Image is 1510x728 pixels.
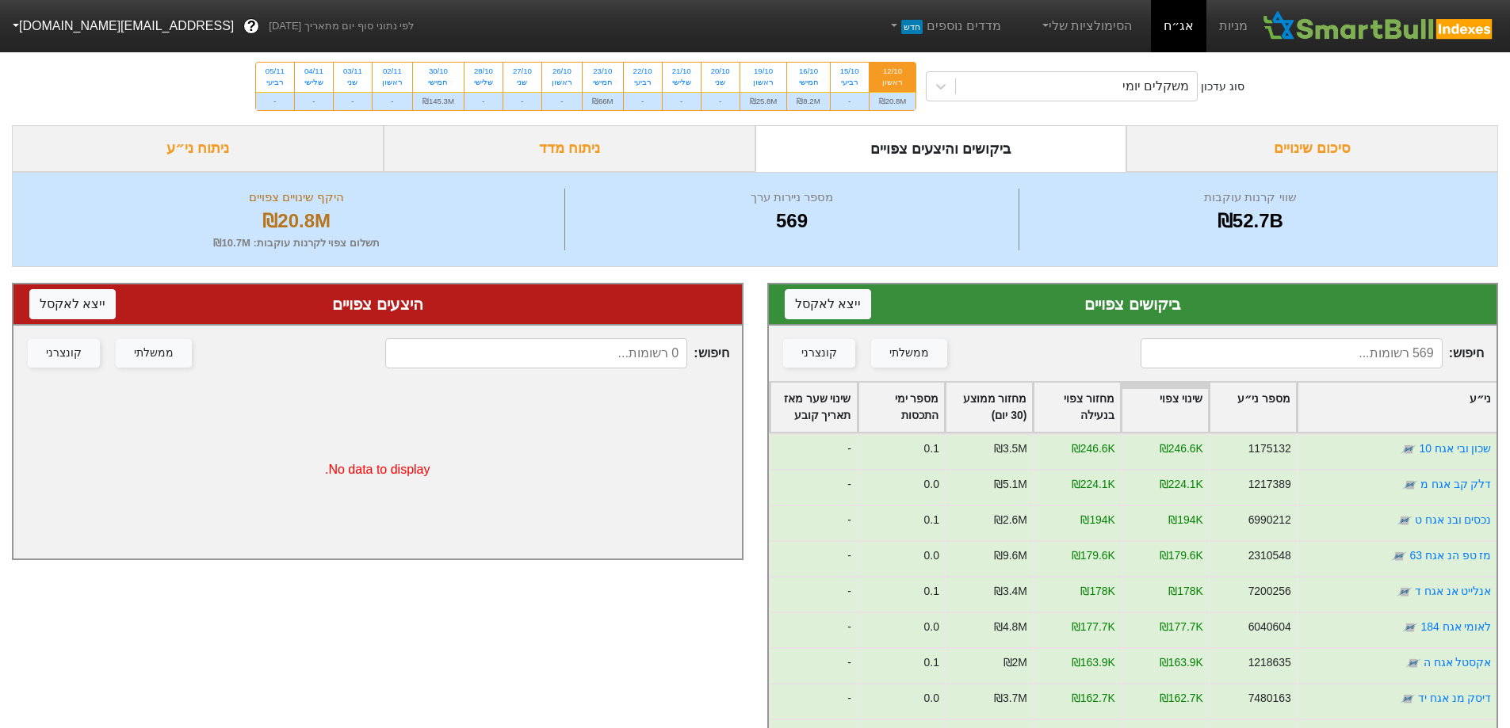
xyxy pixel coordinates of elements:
div: ₪162.7K [1071,690,1114,707]
div: 2310548 [1248,547,1290,564]
div: ₪2.6M [993,512,1026,528]
div: - [769,540,857,576]
div: 15/10 [840,66,859,77]
div: - [663,92,701,110]
div: 16/10 [797,66,820,77]
a: מדדים נוספיםחדש [881,10,1007,42]
input: 569 רשומות... [1141,338,1443,368]
div: שני [513,77,532,88]
div: 04/11 [304,66,323,77]
div: ממשלתי [134,345,174,362]
div: רביעי [633,77,652,88]
div: ₪178K [1168,583,1202,600]
div: 22/10 [633,66,652,77]
div: ניתוח מדד [384,125,755,172]
div: שלישי [304,77,323,88]
img: tase link [1391,548,1407,564]
div: קונצרני [46,345,82,362]
img: tase link [1396,513,1412,528]
div: - [831,92,869,110]
div: 27/10 [513,66,532,77]
div: 6040604 [1248,619,1290,635]
div: Toggle SortBy [1122,383,1208,432]
img: tase link [1405,655,1420,671]
div: No data to display. [13,381,742,558]
div: 0.1 [923,654,938,671]
div: 7200256 [1248,583,1290,600]
div: 03/11 [343,66,362,77]
div: 23/10 [592,66,614,77]
div: שני [343,77,362,88]
a: נכסים ובנ אגח ט [1414,513,1491,526]
div: - [624,92,662,110]
div: מספר ניירות ערך [569,189,1014,207]
img: SmartBull [1260,10,1497,42]
div: - [769,469,857,505]
div: 0.0 [923,690,938,707]
div: 569 [569,207,1014,235]
div: - [769,433,857,469]
div: - [769,576,857,612]
div: 20/10 [711,66,730,77]
div: ₪20.8M [32,207,560,235]
div: 02/11 [382,66,403,77]
div: 1175132 [1248,440,1290,457]
div: ₪246.6K [1159,440,1202,457]
div: ₪177.7K [1159,619,1202,635]
a: אנלייט אנ אגח ד [1414,585,1491,597]
div: - [769,647,857,683]
div: ₪3.7M [993,690,1026,707]
div: 0.0 [923,547,938,564]
div: קונצרני [801,345,837,362]
div: 1218635 [1248,654,1290,671]
div: ₪3.4M [993,583,1026,600]
div: היצעים צפויים [29,292,726,316]
div: ₪194K [1168,512,1202,528]
div: - [769,612,857,647]
div: ₪246.6K [1071,440,1114,457]
div: חמישי [422,77,454,88]
input: 0 רשומות... [385,338,687,368]
div: חמישי [592,77,614,88]
div: 7480163 [1248,690,1290,707]
div: 26/10 [552,66,572,77]
div: ₪25.8M [740,92,787,110]
div: ₪163.9K [1071,654,1114,671]
div: ביקושים צפויים [785,292,1481,316]
span: חיפוש : [385,338,728,368]
div: 6990212 [1248,512,1290,528]
div: ממשלתי [889,345,929,362]
img: tase link [1399,691,1415,707]
div: ₪178K [1080,583,1114,600]
div: 21/10 [672,66,691,77]
div: ₪163.9K [1159,654,1202,671]
a: אקסטל אגח ה [1423,656,1491,669]
div: Toggle SortBy [770,383,857,432]
img: tase link [1402,619,1418,635]
img: tase link [1401,477,1417,493]
img: tase link [1401,441,1416,457]
div: סיכום שינויים [1126,125,1498,172]
div: שלישי [474,77,493,88]
div: - [334,92,372,110]
div: Toggle SortBy [1210,383,1296,432]
div: ₪179.6K [1159,547,1202,564]
div: 0.1 [923,583,938,600]
button: ממשלתי [871,339,947,368]
div: ₪145.3M [413,92,464,110]
div: 0.1 [923,512,938,528]
span: לפי נתוני סוף יום מתאריך [DATE] [269,18,414,34]
div: ראשון [382,77,403,88]
div: ₪5.1M [993,476,1026,493]
div: שני [711,77,730,88]
div: ₪66M [583,92,623,110]
div: 1217389 [1248,476,1290,493]
div: 0.0 [923,476,938,493]
button: קונצרני [28,339,100,368]
div: - [503,92,541,110]
span: ? [247,16,256,37]
a: דלק קב אגח מ [1420,478,1491,490]
div: חמישי [797,77,820,88]
div: ₪9.6M [993,547,1026,564]
span: חדש [901,20,923,34]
